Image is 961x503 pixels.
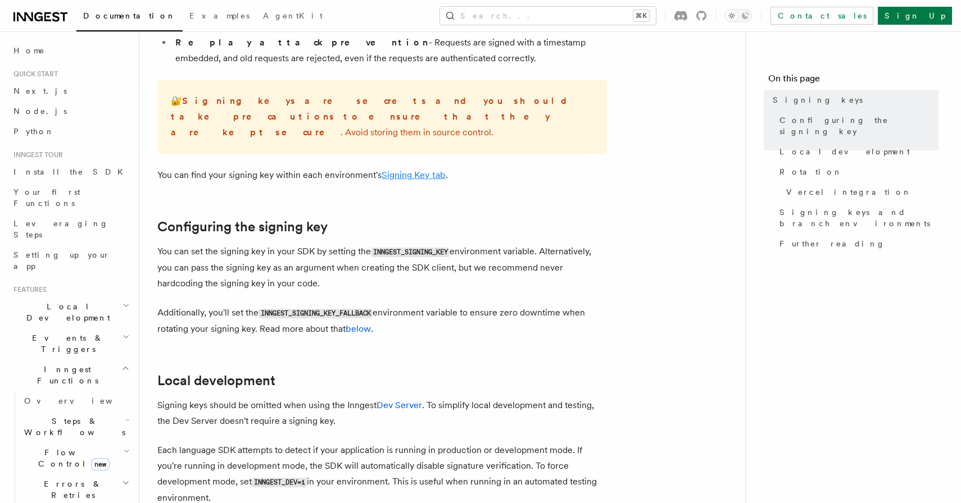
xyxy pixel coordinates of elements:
a: Signing Key tab [382,170,446,180]
p: You can set the signing key in your SDK by setting the environment variable. Alternatively, you c... [157,244,607,291]
span: Examples [189,11,250,20]
a: Node.js [9,101,132,121]
a: Install the SDK [9,162,132,182]
span: Install the SDK [13,167,130,176]
span: Setting up your app [13,250,110,271]
a: Leveraging Steps [9,213,132,245]
a: Overview [20,391,132,411]
code: INNGEST_DEV=1 [252,478,307,487]
strong: Signing keys are secrets and you should take precautions to ensure that they are kept secure [171,95,576,138]
span: Rotation [779,166,842,177]
span: Overview [24,396,140,405]
a: Configuring the signing key [775,110,939,141]
button: Toggle dark mode [725,9,752,22]
a: AgentKit [256,3,329,30]
a: Configuring the signing key [157,219,328,235]
span: Configuring the signing key [779,115,939,137]
a: Documentation [76,3,183,31]
button: Steps & Workflows [20,411,132,442]
span: Node.js [13,107,67,116]
a: Local development [157,373,275,388]
span: Signing keys [773,94,863,106]
kbd: ⌘K [633,10,649,21]
span: Inngest tour [9,150,63,159]
a: Sign Up [878,7,952,25]
span: new [91,458,110,470]
a: Dev Server [377,400,422,410]
span: Local development [779,146,910,157]
span: Steps & Workflows [20,415,125,438]
span: Next.js [13,86,67,95]
a: Setting up your app [9,245,132,276]
span: Documentation [83,11,176,20]
h4: On this page [768,72,939,90]
p: Signing keys should be omitted when using the Inngest . To simplify local development and testing... [157,397,607,429]
li: - Requests are signed with a timestamp embedded, and old requests are rejected, even if the reque... [172,35,607,66]
button: Local Development [9,296,132,328]
span: Leveraging Steps [13,219,108,239]
code: INNGEST_SIGNING_KEY [371,248,450,257]
span: Local Development [9,301,123,323]
span: Inngest Functions [9,364,121,386]
span: Features [9,285,47,294]
a: Home [9,40,132,61]
p: You can find your signing key within each environment's . [157,167,607,183]
span: Quick start [9,70,58,79]
a: Rotation [775,162,939,182]
a: Signing keys [768,90,939,110]
strong: Replay attack prevention [175,37,429,48]
span: Flow Control [20,447,124,469]
a: Python [9,121,132,141]
p: 🔐 . Avoid storing them in source control. [171,93,593,140]
span: Home [13,45,45,56]
span: Signing keys and branch environments [779,207,939,229]
button: Inngest Functions [9,359,132,391]
a: Further reading [775,234,939,254]
a: Your first Functions [9,182,132,213]
span: Further reading [779,238,885,249]
button: Flow Controlnew [20,442,132,474]
a: Contact sales [770,7,873,25]
a: below [346,323,371,334]
button: Search...⌘K [440,7,656,25]
code: INNGEST_SIGNING_KEY_FALLBACK [259,309,373,318]
span: AgentKit [263,11,323,20]
span: Events & Triggers [9,332,123,355]
a: Signing keys and branch environments [775,202,939,234]
a: Local development [775,141,939,162]
span: Errors & Retries [20,478,122,501]
a: Vercel integration [782,182,939,202]
a: Examples [183,3,256,30]
button: Events & Triggers [9,328,132,359]
span: Python [13,127,55,136]
span: Your first Functions [13,188,80,208]
span: Vercel integration [786,186,912,198]
a: Next.js [9,81,132,101]
p: Additionally, you'll set the environment variable to ensure zero downtime when rotating your sign... [157,305,607,337]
